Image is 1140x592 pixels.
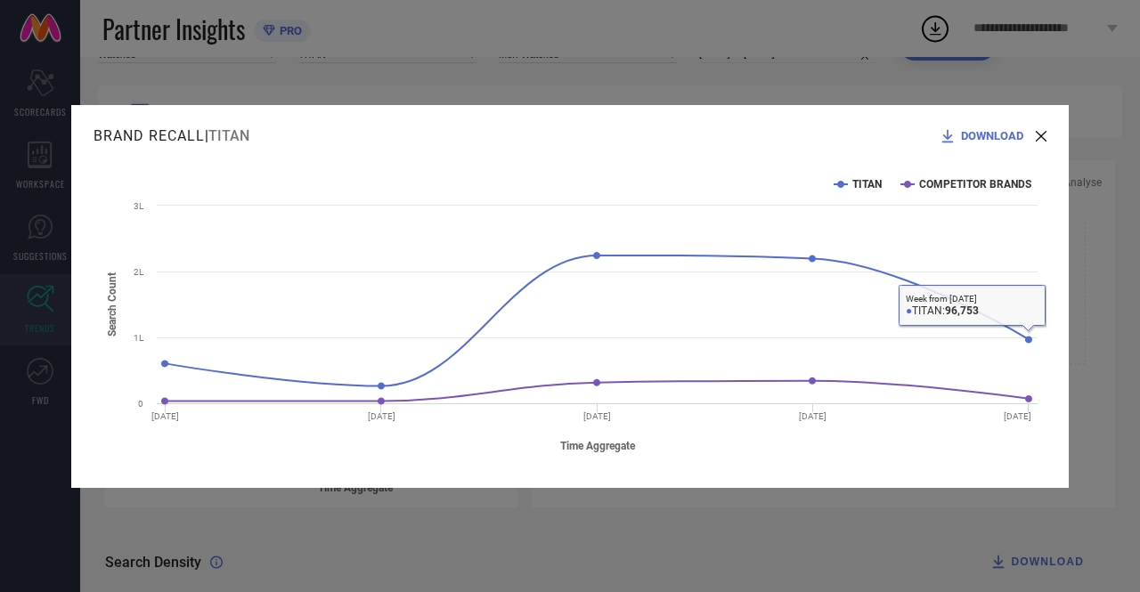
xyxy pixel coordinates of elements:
[94,127,205,144] h1: Brand Recall
[94,127,249,144] div: |
[799,411,826,421] text: [DATE]
[368,411,395,421] text: [DATE]
[208,127,249,144] span: TITAN
[134,201,144,211] text: 3L
[106,272,118,337] tspan: Search Count
[919,178,1031,191] text: COMPETITOR BRANDS
[560,440,636,452] tspan: Time Aggregate
[852,178,882,191] text: TITAN
[583,411,611,421] text: [DATE]
[134,267,144,277] text: 2L
[151,411,179,421] text: [DATE]
[134,333,144,343] text: 1L
[939,127,1032,145] div: Download
[138,399,143,409] text: 0
[1004,411,1031,421] text: [DATE]
[961,129,1023,142] span: DOWNLOAD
